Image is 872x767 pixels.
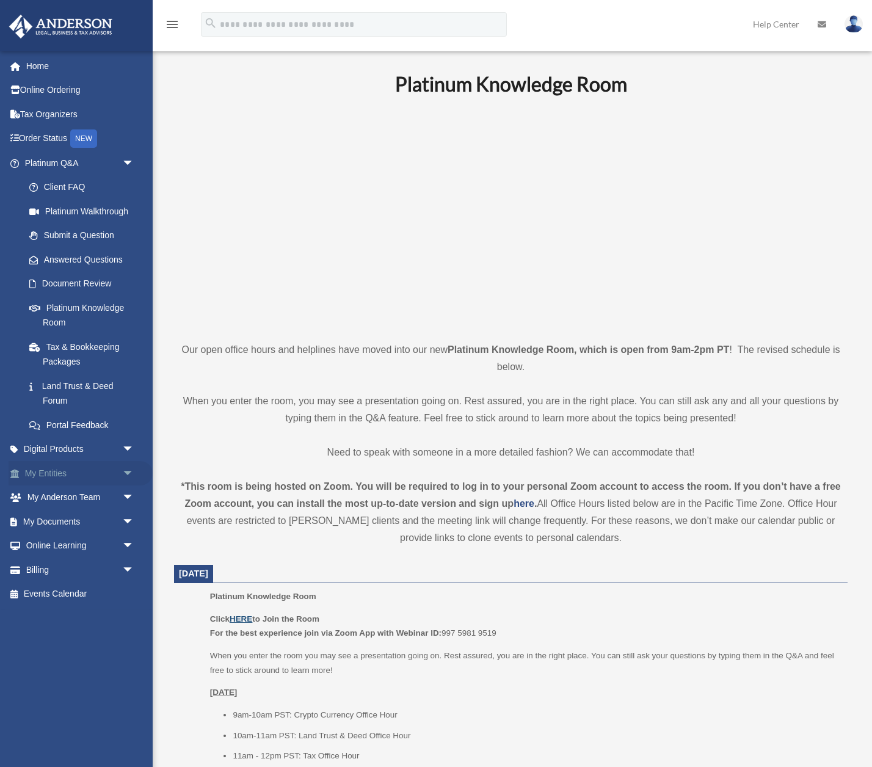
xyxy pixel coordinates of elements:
[122,509,147,534] span: arrow_drop_down
[210,592,316,601] span: Platinum Knowledge Room
[210,649,839,677] p: When you enter the room you may see a presentation going on. Rest assured, you are in the right p...
[122,437,147,462] span: arrow_drop_down
[17,413,153,437] a: Portal Feedback
[174,444,848,461] p: Need to speak with someone in a more detailed fashion? We can accommodate that!
[174,393,848,427] p: When you enter the room, you may see a presentation going on. Rest assured, you are in the right ...
[17,296,147,335] a: Platinum Knowledge Room
[9,485,153,510] a: My Anderson Teamarrow_drop_down
[17,247,153,272] a: Answered Questions
[70,129,97,148] div: NEW
[17,374,153,413] a: Land Trust & Deed Forum
[17,335,153,374] a: Tax & Bookkeeping Packages
[448,344,729,355] strong: Platinum Knowledge Room, which is open from 9am-2pm PT
[233,729,839,743] li: 10am-11am PST: Land Trust & Deed Office Hour
[122,558,147,583] span: arrow_drop_down
[9,582,153,606] a: Events Calendar
[210,688,238,697] u: [DATE]
[174,341,848,376] p: Our open office hours and helplines have moved into our new ! The revised schedule is below.
[122,485,147,511] span: arrow_drop_down
[9,558,153,582] a: Billingarrow_drop_down
[9,126,153,151] a: Order StatusNEW
[9,534,153,558] a: Online Learningarrow_drop_down
[328,112,694,319] iframe: 231110_Toby_KnowledgeRoom
[395,72,627,96] b: Platinum Knowledge Room
[9,151,153,175] a: Platinum Q&Aarrow_drop_down
[9,54,153,78] a: Home
[165,17,180,32] i: menu
[210,628,441,638] b: For the best experience join via Zoom App with Webinar ID:
[181,481,840,509] strong: *This room is being hosted on Zoom. You will be required to log in to your personal Zoom account ...
[17,199,153,224] a: Platinum Walkthrough
[845,15,863,33] img: User Pic
[17,224,153,248] a: Submit a Question
[210,614,319,623] b: Click to Join the Room
[122,461,147,486] span: arrow_drop_down
[534,498,537,509] strong: .
[17,272,153,296] a: Document Review
[122,534,147,559] span: arrow_drop_down
[514,498,534,509] a: here
[122,151,147,176] span: arrow_drop_down
[9,461,153,485] a: My Entitiesarrow_drop_down
[5,15,116,38] img: Anderson Advisors Platinum Portal
[165,21,180,32] a: menu
[210,612,839,641] p: 997 5981 9519
[179,569,208,578] span: [DATE]
[233,708,839,722] li: 9am-10am PST: Crypto Currency Office Hour
[233,749,839,763] li: 11am - 12pm PST: Tax Office Hour
[9,78,153,103] a: Online Ordering
[174,478,848,547] div: All Office Hours listed below are in the Pacific Time Zone. Office Hour events are restricted to ...
[9,102,153,126] a: Tax Organizers
[17,175,153,200] a: Client FAQ
[9,509,153,534] a: My Documentsarrow_drop_down
[204,16,217,30] i: search
[230,614,252,623] a: HERE
[9,437,153,462] a: Digital Productsarrow_drop_down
